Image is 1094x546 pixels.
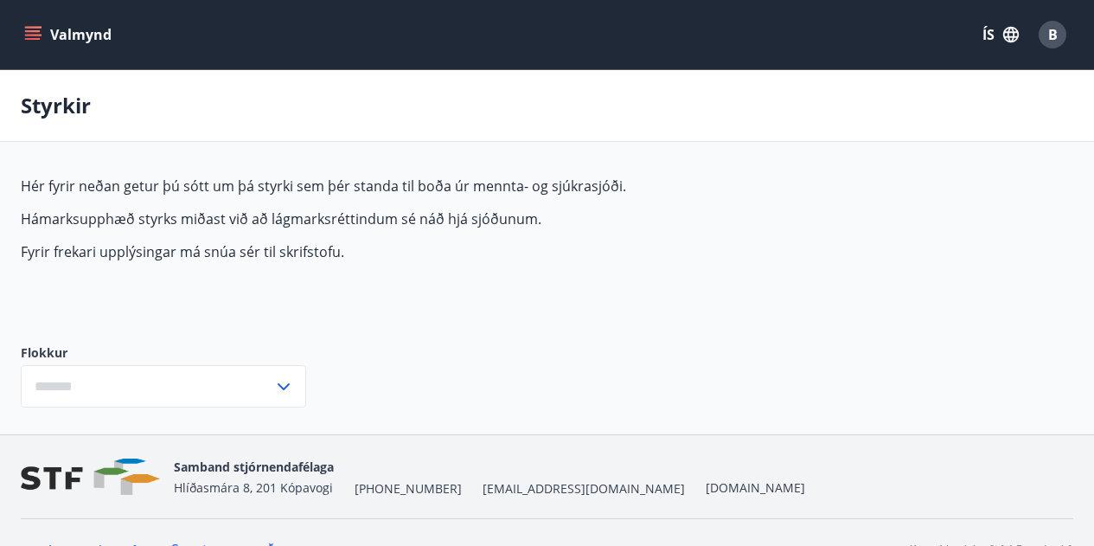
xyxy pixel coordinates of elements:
button: menu [21,19,118,50]
p: Fyrir frekari upplýsingar má snúa sér til skrifstofu. [21,242,837,261]
p: Styrkir [21,91,91,120]
span: B [1048,25,1058,44]
span: [EMAIL_ADDRESS][DOMAIN_NAME] [483,480,685,498]
p: Hámarksupphæð styrks miðast við að lágmarksréttindum sé náð hjá sjóðunum. [21,209,837,228]
span: [PHONE_NUMBER] [355,480,462,498]
label: Flokkur [21,344,306,362]
img: vjCaq2fThgY3EUYqSgpjEiBg6WP39ov69hlhuPVN.png [21,459,160,496]
button: ÍS [973,19,1028,50]
button: B [1032,14,1073,55]
a: [DOMAIN_NAME] [706,479,805,496]
p: Hér fyrir neðan getur þú sótt um þá styrki sem þér standa til boða úr mennta- og sjúkrasjóði. [21,177,837,196]
span: Hlíðasmára 8, 201 Kópavogi [174,479,333,496]
span: Samband stjórnendafélaga [174,459,334,475]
